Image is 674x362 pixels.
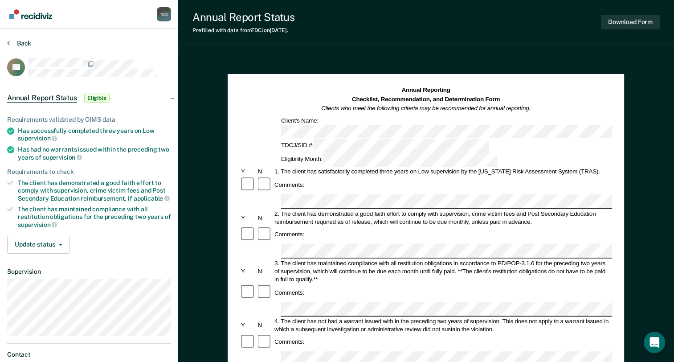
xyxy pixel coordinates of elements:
span: Eligible [84,94,110,103]
div: 4. The client has not had a warrant issued with in the preceding two years of supervision. This d... [273,317,612,333]
img: Recidiviz [9,9,52,19]
div: The client has demonstrated a good faith effort to comply with supervision, crime victim fees and... [18,179,171,202]
div: Comments: [273,288,306,296]
div: Y [240,321,256,329]
div: Comments: [273,230,306,239]
dt: Supervision [7,268,171,276]
button: Download Form [601,15,660,29]
strong: Checklist, Recommendation, and Determination Form [352,96,500,103]
div: Has had no warrants issued within the preceding two years of [18,146,171,161]
div: Requirements to check [7,168,171,176]
div: 3. The client has maintained compliance with all restitution obligations in accordance to PD/POP-... [273,259,612,283]
span: applicable [134,195,170,202]
dt: Contact [7,351,171,358]
div: N [257,168,273,176]
div: Y [240,168,256,176]
div: Has successfully completed three years on Low [18,127,171,142]
div: N O [157,7,171,21]
span: supervision [18,221,57,228]
button: Update status [7,236,70,254]
div: 2. The client has demonstrated a good faith effort to comply with supervision, crime victim fees ... [273,210,612,226]
span: supervision [43,154,82,161]
div: 1. The client has satisfactorily completed three years on Low supervision by the [US_STATE] Risk ... [273,168,612,176]
div: Open Intercom Messenger [644,332,665,353]
span: Annual Report Status [7,94,77,103]
div: Requirements validated by OIMS data [7,116,171,123]
div: Y [240,214,256,222]
button: Back [7,39,31,47]
div: Eligibility Month: [280,153,499,167]
button: Profile dropdown button [157,7,171,21]
div: TDCJ/SID #: [280,139,490,153]
div: Comments: [273,338,306,346]
div: Y [240,267,256,275]
div: N [257,321,273,329]
span: supervision [18,135,57,142]
em: Clients who meet the following criteria may be recommended for annual reporting. [322,105,531,111]
div: Comments: [273,181,306,189]
strong: Annual Reporting [402,87,450,94]
div: N [257,214,273,222]
div: N [257,267,273,275]
div: Prefilled with data from TDCJ on [DATE] . [192,27,294,33]
div: The client has maintained compliance with all restitution obligations for the preceding two years of [18,206,171,228]
div: Annual Report Status [192,11,294,24]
